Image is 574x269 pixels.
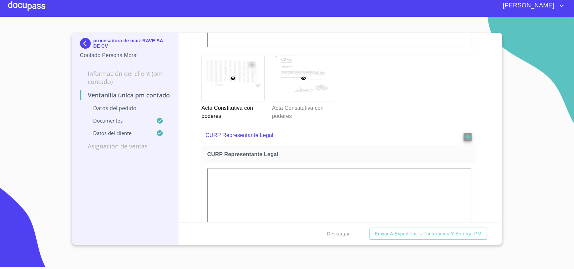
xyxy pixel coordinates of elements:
[201,101,264,120] p: Acta Constitutiva con poderes
[370,228,487,240] button: Enviar a Expedientes Facturación y Entrega PM
[324,228,352,240] button: Descargar
[80,117,157,124] p: Documentos
[80,70,170,86] p: Información del Client (PM contado)
[207,151,473,158] span: CURP Representante Legal
[80,130,157,136] p: Datos del cliente
[80,38,93,49] img: Docupass spot blue
[498,0,558,11] span: [PERSON_NAME]
[93,38,170,49] p: procesadora de maiz RAVE SA DE CV
[327,230,350,238] span: Descargar
[80,142,170,150] p: Asignación de Ventas
[80,51,170,59] p: Contado Persona Moral
[80,104,170,112] p: Datos del pedido
[80,91,170,99] p: Ventanilla única PM contado
[498,0,566,11] button: account of current user
[80,38,170,51] div: procesadora de maiz RAVE SA DE CV
[464,133,472,141] button: reject
[272,101,335,120] p: Acta Constitutiva con poderes
[205,131,445,139] p: CURP Representante Legal
[375,230,482,238] span: Enviar a Expedientes Facturación y Entrega PM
